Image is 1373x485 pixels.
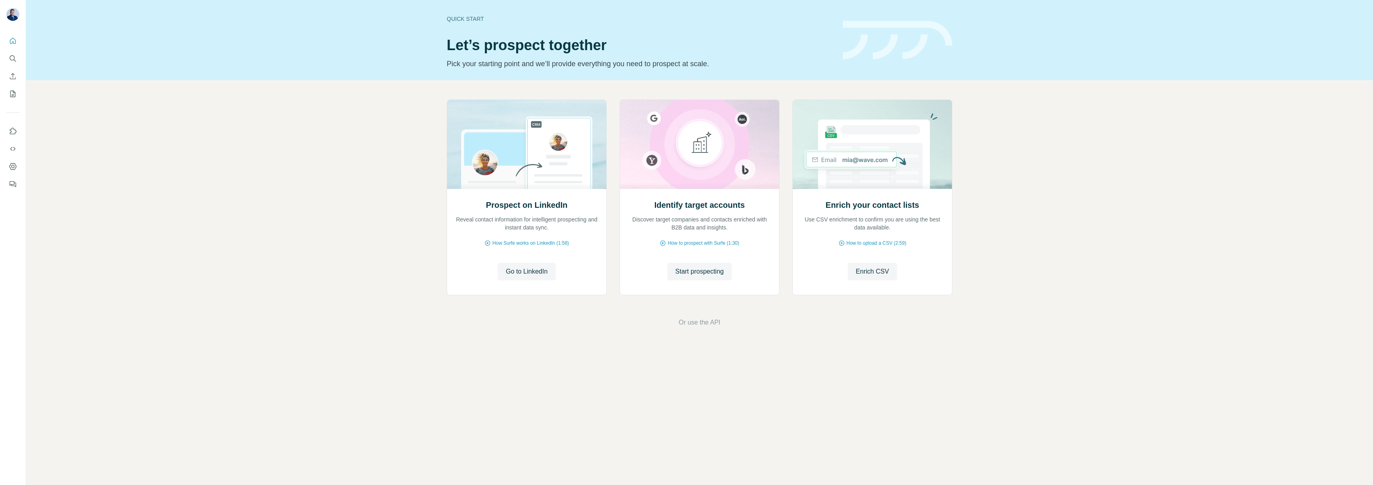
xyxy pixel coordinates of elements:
[843,21,952,60] img: banner
[801,215,944,231] p: Use CSV enrichment to confirm you are using the best data available.
[447,37,833,53] h1: Let’s prospect together
[654,199,745,211] h2: Identify target accounts
[848,263,897,280] button: Enrich CSV
[6,51,19,66] button: Search
[846,239,906,247] span: How to upload a CSV (2:59)
[447,58,833,69] p: Pick your starting point and we’ll provide everything you need to prospect at scale.
[498,263,555,280] button: Go to LinkedIn
[628,215,771,231] p: Discover target companies and contacts enriched with B2B data and insights.
[506,267,547,276] span: Go to LinkedIn
[455,215,598,231] p: Reveal contact information for intelligent prospecting and instant data sync.
[678,318,720,327] button: Or use the API
[6,177,19,191] button: Feedback
[620,100,780,189] img: Identify target accounts
[675,267,724,276] span: Start prospecting
[6,34,19,48] button: Quick start
[826,199,919,211] h2: Enrich your contact lists
[6,69,19,83] button: Enrich CSV
[6,8,19,21] img: Avatar
[6,87,19,101] button: My lists
[668,239,739,247] span: How to prospect with Surfe (1:30)
[6,159,19,174] button: Dashboard
[856,267,889,276] span: Enrich CSV
[6,124,19,138] button: Use Surfe on LinkedIn
[447,100,607,189] img: Prospect on LinkedIn
[667,263,732,280] button: Start prospecting
[6,142,19,156] button: Use Surfe API
[492,239,569,247] span: How Surfe works on LinkedIn (1:58)
[792,100,952,189] img: Enrich your contact lists
[486,199,567,211] h2: Prospect on LinkedIn
[447,15,833,23] div: Quick start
